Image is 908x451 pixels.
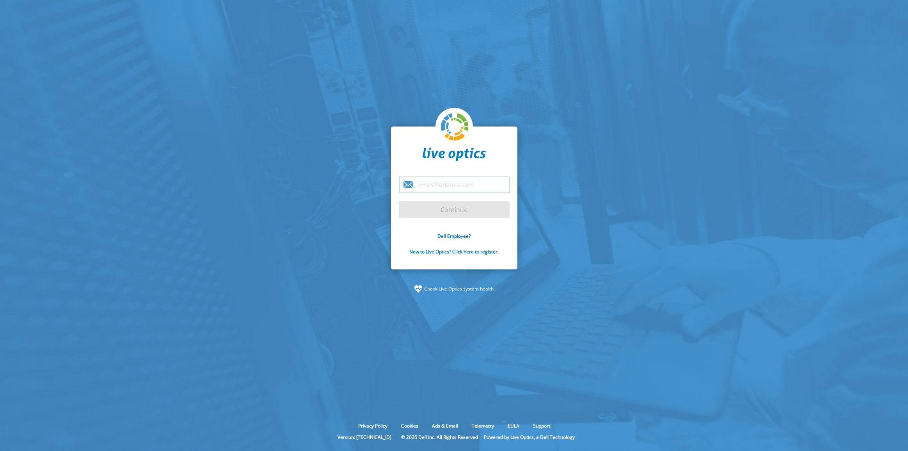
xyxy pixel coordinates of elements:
[437,233,471,239] a: Dell Employee?
[484,434,575,440] li: Powered by Live Optics, a Dell Technology
[395,422,424,429] a: Cookies
[424,285,494,293] a: Check Live Optics system health
[441,113,469,141] img: liveoptics-logo.svg
[334,434,395,440] li: Version: [TECHNICAL_ID]
[399,176,510,193] input: email@address.com
[414,285,422,293] img: status-check-icon.svg
[352,422,393,429] a: Privacy Policy
[527,422,556,429] a: Support
[409,248,499,255] a: New to Live Optics? Click here to register.
[397,434,482,440] li: © 2025 Dell Inc. All Rights Reserved
[426,422,464,429] a: Ads & Email
[502,422,525,429] a: EULA
[466,422,500,429] a: Telemetry
[423,148,486,162] img: liveoptics-word.svg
